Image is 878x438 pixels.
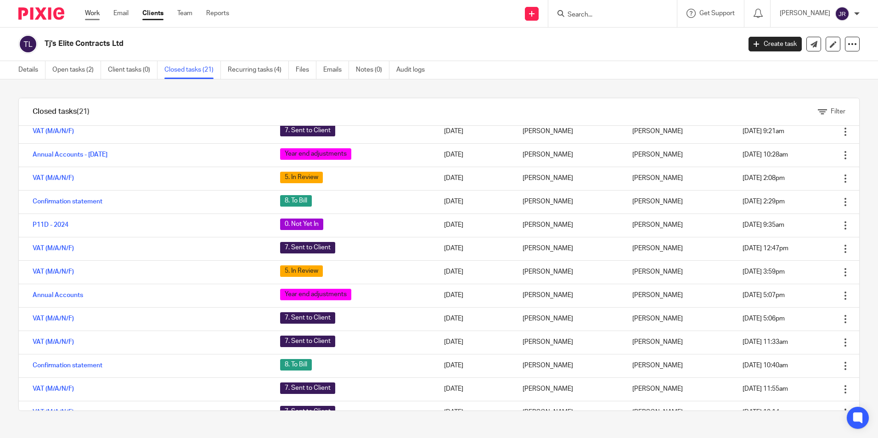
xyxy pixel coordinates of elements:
a: Reports [206,9,229,18]
span: [DATE] 3:59pm [743,269,785,275]
td: [PERSON_NAME] [513,213,624,237]
td: [DATE] [435,307,513,331]
a: VAT (M/A/N/F) [33,245,74,252]
span: [DATE] 9:35am [743,222,784,228]
span: 7. Sent to Client [280,312,335,324]
a: Recurring tasks (4) [228,61,289,79]
a: VAT (M/A/N/F) [33,269,74,275]
span: Year end adjustments [280,148,351,160]
span: [PERSON_NAME] [632,292,683,298]
td: [PERSON_NAME] [513,120,624,143]
td: [DATE] [435,143,513,167]
td: [DATE] [435,284,513,307]
span: 5. In Review [280,172,323,183]
a: Client tasks (0) [108,61,158,79]
span: [PERSON_NAME] [632,339,683,345]
span: [DATE] 2:29pm [743,198,785,205]
a: Clients [142,9,163,18]
a: VAT (M/A/N/F) [33,315,74,322]
a: Create task [749,37,802,51]
span: [PERSON_NAME] [632,222,683,228]
span: [PERSON_NAME] [632,409,683,416]
span: [DATE] 10:28am [743,152,788,158]
td: [PERSON_NAME] [513,401,624,424]
span: 7. Sent to Client [280,242,335,253]
a: Work [85,9,100,18]
a: Open tasks (2) [52,61,101,79]
a: Email [113,9,129,18]
span: 0. Not Yet In [280,219,323,230]
td: [DATE] [435,377,513,401]
span: 7. Sent to Client [280,382,335,394]
span: [PERSON_NAME] [632,128,683,135]
a: VAT (M/A/N/F) [33,339,74,345]
td: [DATE] [435,120,513,143]
span: [PERSON_NAME] [632,198,683,205]
td: [DATE] [435,401,513,424]
img: Pixie [18,7,64,20]
td: [PERSON_NAME] [513,237,624,260]
img: svg%3E [835,6,850,21]
td: [PERSON_NAME] [513,377,624,401]
a: VAT (M/A/N/F) [33,386,74,392]
h2: Tj's Elite Contracts Ltd [45,39,597,49]
a: VAT (M/A/N/F) [33,175,74,181]
td: [DATE] [435,354,513,377]
td: [PERSON_NAME] [513,284,624,307]
span: [PERSON_NAME] [632,245,683,252]
span: [DATE] 9:21am [743,128,784,135]
span: [PERSON_NAME] [632,175,683,181]
span: [DATE] 2:08pm [743,175,785,181]
a: Notes (0) [356,61,389,79]
a: Files [296,61,316,79]
span: [DATE] 11:55am [743,386,788,392]
a: VAT (M/A/N/F) [33,128,74,135]
span: 8. To Bill [280,359,312,371]
td: [DATE] [435,331,513,354]
span: Filter [831,108,845,115]
span: Year end adjustments [280,289,351,300]
span: [DATE] 5:07pm [743,292,785,298]
td: [DATE] [435,237,513,260]
span: [PERSON_NAME] [632,269,683,275]
span: [DATE] 11:33am [743,339,788,345]
td: [PERSON_NAME] [513,143,624,167]
a: Confirmation statement [33,362,102,369]
span: [PERSON_NAME] [632,386,683,392]
span: [PERSON_NAME] [632,362,683,369]
td: [DATE] [435,213,513,237]
img: svg%3E [18,34,38,54]
a: Confirmation statement [33,198,102,205]
a: Annual Accounts [33,292,83,298]
span: 7. Sent to Client [280,406,335,417]
td: [PERSON_NAME] [513,190,624,213]
input: Search [567,11,649,19]
span: [DATE] 12:14pm [743,409,788,416]
td: [PERSON_NAME] [513,307,624,331]
a: Closed tasks (21) [164,61,221,79]
td: [PERSON_NAME] [513,260,624,284]
span: 5. In Review [280,265,323,277]
td: [DATE] [435,260,513,284]
span: [PERSON_NAME] [632,152,683,158]
span: 7. Sent to Client [280,336,335,347]
a: Emails [323,61,349,79]
span: [PERSON_NAME] [632,315,683,322]
span: [DATE] 5:06pm [743,315,785,322]
a: P11D - 2024 [33,222,68,228]
p: [PERSON_NAME] [780,9,830,18]
td: [PERSON_NAME] [513,331,624,354]
span: (21) [77,108,90,115]
td: [PERSON_NAME] [513,354,624,377]
span: 8. To Bill [280,195,312,207]
td: [DATE] [435,190,513,213]
a: Annual Accounts - [DATE] [33,152,107,158]
h1: Closed tasks [33,107,90,117]
td: [DATE] [435,167,513,190]
a: Details [18,61,45,79]
td: [PERSON_NAME] [513,167,624,190]
a: VAT (M/A/N/F) [33,409,74,416]
a: Team [177,9,192,18]
span: [DATE] 10:40am [743,362,788,369]
a: Audit logs [396,61,432,79]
